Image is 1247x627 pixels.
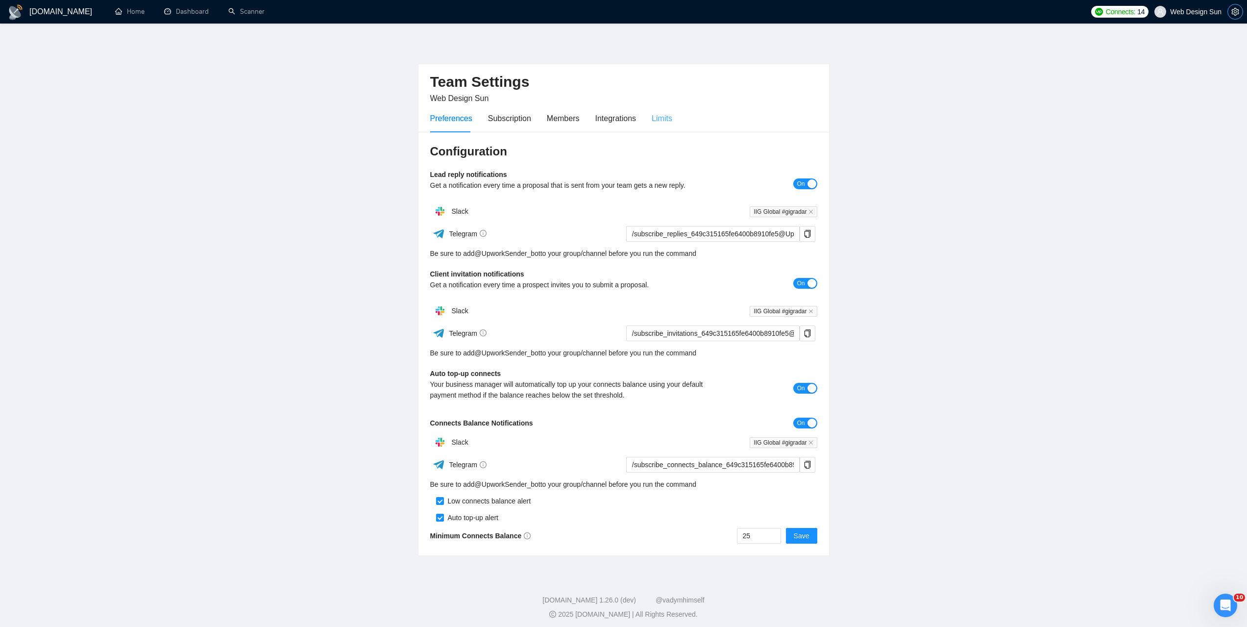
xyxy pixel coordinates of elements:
[750,437,817,448] span: IIG Global #gigradar
[164,7,209,16] a: dashboardDashboard
[1227,8,1243,16] a: setting
[433,458,445,471] img: ww3wtPAAAAAElFTkSuQmCC
[430,112,472,125] div: Preferences
[430,279,721,290] div: Get a notification every time a prospect invites you to submit a proposal.
[800,230,815,238] span: copy
[430,201,450,221] img: hpQkSZIkSZIkSZIkSZIkSZIkSZIkSZIkSZIkSZIkSZIkSZIkSZIkSZIkSZIkSZIkSZIkSZIkSZIkSZIkSZIkSZIkSZIkSZIkS...
[8,609,1239,620] div: 2025 [DOMAIN_NAME] | All Rights Reserved.
[750,306,817,317] span: IIG Global #gigradar
[1227,4,1243,20] button: setting
[547,112,580,125] div: Members
[797,178,805,189] span: On
[595,112,636,125] div: Integrations
[430,532,531,540] b: Minimum Connects Balance
[1214,594,1237,617] iframe: Intercom live chat
[656,596,705,604] a: @vadymhimself
[451,438,468,446] span: Slack
[451,207,468,215] span: Slack
[475,479,540,490] a: @UpworkSender_bot
[475,348,540,358] a: @UpworkSender_bot
[808,440,813,445] span: close
[786,528,817,544] button: Save
[1228,8,1243,16] span: setting
[1095,8,1103,16] img: upwork-logo.png
[433,327,445,339] img: ww3wtPAAAAAElFTkSuQmCC
[808,309,813,314] span: close
[433,227,445,240] img: ww3wtPAAAAAElFTkSuQmCC
[430,144,817,159] h3: Configuration
[430,270,524,278] b: Client invitation notifications
[430,370,501,377] b: Auto top-up connects
[430,479,817,490] div: Be sure to add to your group/channel before you run the command
[430,248,817,259] div: Be sure to add to your group/channel before you run the command
[430,301,450,321] img: hpQkSZIkSZIkSZIkSZIkSZIkSZIkSZIkSZIkSZIkSZIkSZIkSZIkSZIkSZIkSZIkSZIkSZIkSZIkSZIkSZIkSZIkSZIkSZIkS...
[800,226,815,242] button: copy
[1157,8,1164,15] span: user
[1137,6,1145,17] span: 14
[430,348,817,358] div: Be sure to add to your group/channel before you run the command
[430,432,450,452] img: hpQkSZIkSZIkSZIkSZIkSZIkSZIkSZIkSZIkSZIkSZIkSZIkSZIkSZIkSZIkSZIkSZIkSZIkSZIkSZIkSZIkSZIkSZIkSZIkS...
[444,512,499,523] div: Auto top-up alert
[228,7,265,16] a: searchScanner
[750,206,817,217] span: IIG Global #gigradar
[480,461,487,468] span: info-circle
[430,171,507,178] b: Lead reply notifications
[8,4,24,20] img: logo
[800,326,815,341] button: copy
[430,180,721,191] div: Get a notification every time a proposal that is sent from your team gets a new reply.
[480,329,487,336] span: info-circle
[800,461,815,469] span: copy
[524,532,531,539] span: info-circle
[444,496,531,506] div: Low connects balance alert
[797,278,805,289] span: On
[115,7,145,16] a: homeHome
[800,329,815,337] span: copy
[542,596,636,604] a: [DOMAIN_NAME] 1.26.0 (dev)
[652,112,672,125] div: Limits
[800,457,815,473] button: copy
[808,209,813,214] span: close
[797,383,805,394] span: On
[430,94,489,102] span: Web Design Sun
[794,530,809,541] span: Save
[449,461,487,469] span: Telegram
[475,248,540,259] a: @UpworkSender_bot
[480,230,487,237] span: info-circle
[449,329,487,337] span: Telegram
[430,419,533,427] b: Connects Balance Notifications
[451,307,468,315] span: Slack
[797,418,805,428] span: On
[1106,6,1135,17] span: Connects:
[430,72,817,92] h2: Team Settings
[449,230,487,238] span: Telegram
[1234,594,1245,602] span: 10
[430,379,721,401] div: Your business manager will automatically top up your connects balance using your default payment ...
[488,112,531,125] div: Subscription
[549,611,556,618] span: copyright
